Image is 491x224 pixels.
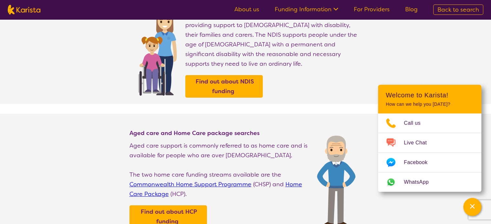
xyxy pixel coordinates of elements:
[275,5,338,13] a: Funding Information
[129,180,251,188] a: Commonwealth Home Support Programme
[404,138,435,148] span: Live Chat
[378,85,481,192] div: Channel Menu
[405,5,418,13] a: Blog
[433,5,483,15] a: Back to search
[437,6,479,14] span: Back to search
[354,5,390,13] a: For Providers
[129,141,311,160] p: Aged care support is commonly referred to as home care and is available for people who are over [...
[196,78,254,95] b: Find out about NDIS funding
[129,129,311,137] h4: Aged care and Home Care package searches
[129,170,311,199] p: The two home care funding streams available are the (CHSP) and (HCP).
[404,158,435,167] span: Facebook
[8,5,40,15] img: Karista logo
[386,102,474,107] p: How can we help you [DATE]?
[463,198,481,216] button: Channel Menu
[378,113,481,192] ul: Choose channel
[234,5,259,13] a: About us
[187,77,261,96] a: Find out about NDIS funding
[386,91,474,99] h2: Welcome to Karista!
[404,118,428,128] span: Call us
[378,172,481,192] a: Web link opens in a new tab.
[404,177,436,187] span: WhatsApp
[185,11,362,69] p: The is the way of providing support to [DEMOGRAPHIC_DATA] with disability, their families and car...
[136,5,179,96] img: Find NDIS and Disability services and providers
